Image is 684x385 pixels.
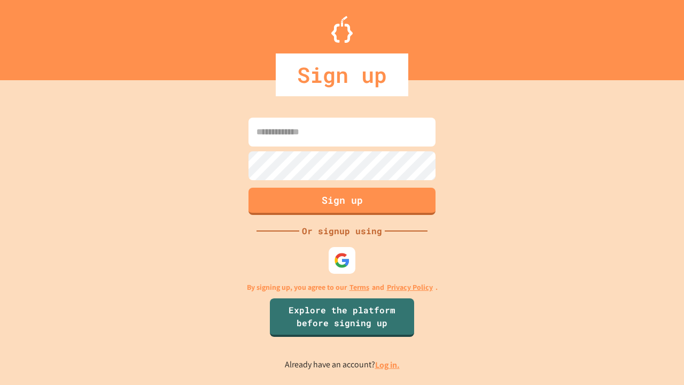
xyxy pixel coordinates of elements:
[387,282,433,293] a: Privacy Policy
[276,53,408,96] div: Sign up
[285,358,400,372] p: Already have an account?
[349,282,369,293] a: Terms
[299,225,385,237] div: Or signup using
[248,188,436,215] button: Sign up
[375,359,400,371] a: Log in.
[331,16,353,43] img: Logo.svg
[334,252,350,268] img: google-icon.svg
[270,298,414,337] a: Explore the platform before signing up
[247,282,438,293] p: By signing up, you agree to our and .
